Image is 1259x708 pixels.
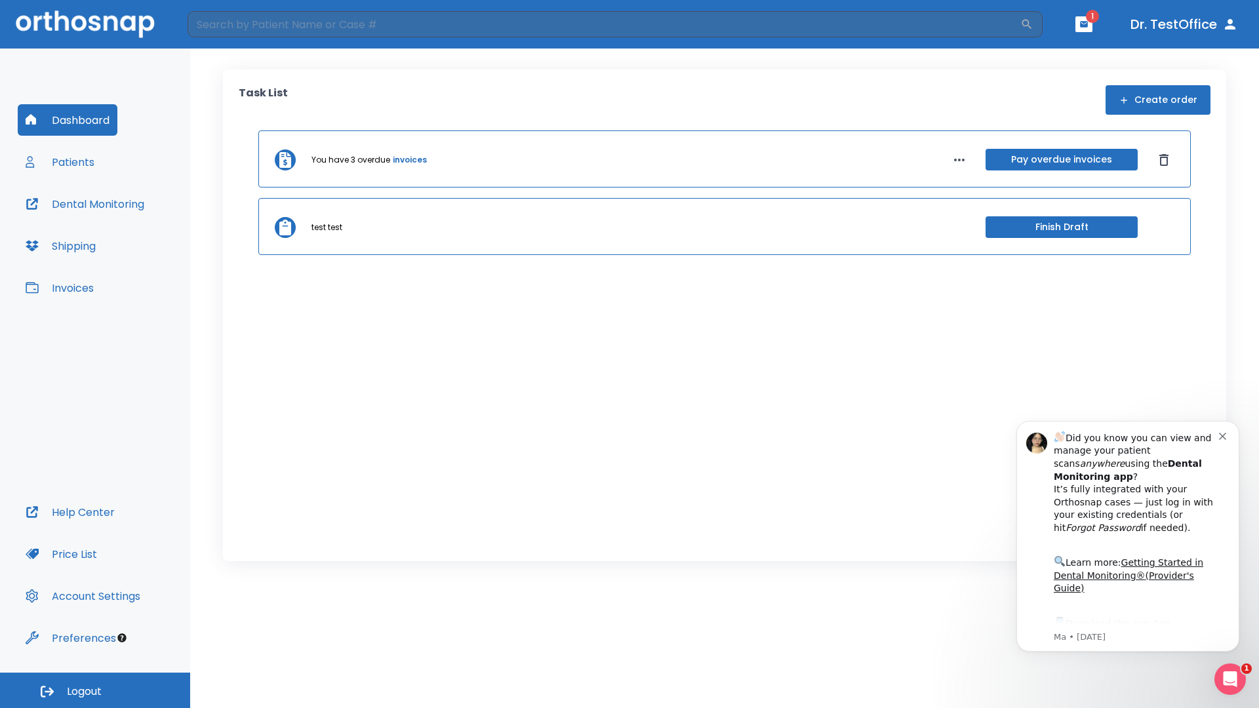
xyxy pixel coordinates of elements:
[1106,85,1210,115] button: Create order
[16,10,155,37] img: Orthosnap
[18,104,117,136] button: Dashboard
[1214,663,1246,695] iframe: Intercom live chat
[997,404,1259,701] iframe: Intercom notifications message
[18,230,104,262] button: Shipping
[18,146,102,178] button: Patients
[67,684,102,699] span: Logout
[188,11,1020,37] input: Search by Patient Name or Case #
[239,85,288,115] p: Task List
[311,154,390,166] p: You have 3 overdue
[116,632,128,644] div: Tooltip anchor
[1086,10,1099,23] span: 1
[18,538,105,570] button: Price List
[18,496,123,528] button: Help Center
[393,154,427,166] a: invoices
[18,580,148,612] button: Account Settings
[18,272,102,304] button: Invoices
[311,222,342,233] p: test test
[18,622,124,654] button: Preferences
[986,216,1138,238] button: Finish Draft
[1153,149,1174,170] button: Dismiss
[1125,12,1243,36] button: Dr. TestOffice
[1241,663,1252,674] span: 1
[986,149,1138,170] button: Pay overdue invoices
[18,188,152,220] button: Dental Monitoring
